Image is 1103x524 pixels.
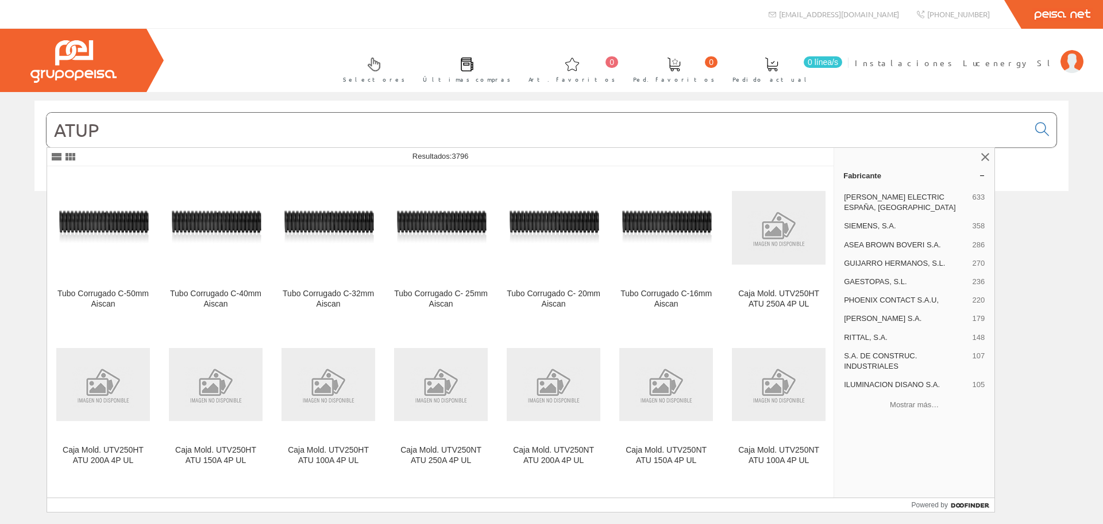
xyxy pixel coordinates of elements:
[804,56,842,68] span: 0 línea/s
[732,289,826,309] div: Caja Mold. UTV250HT ATU 250A 4P UL
[56,204,150,253] img: Tubo Corrugado C-50mm Aiscan
[610,323,722,479] a: Caja Mold. UTV250NT ATU 150A 4P UL Caja Mold. UTV250NT ATU 150A 4P UL
[56,445,150,466] div: Caja Mold. UTV250HT ATU 200A 4P UL
[272,167,384,323] a: Tubo Corrugado C-32mm Aiscan Tubo Corrugado C-32mm Aiscan
[844,295,967,305] span: PHOENIX CONTACT S.A.U,
[169,445,263,466] div: Caja Mold. UTV250HT ATU 150A 4P UL
[423,74,511,85] span: Últimas compras
[844,258,967,269] span: GUIJARRO HERMANOS, S.L.
[394,289,488,309] div: Tubo Corrugado C- 25mm Aiscan
[779,9,899,19] span: [EMAIL_ADDRESS][DOMAIN_NAME]
[169,289,263,309] div: Tubo Corrugado C-40mm Aiscan
[394,445,488,466] div: Caja Mold. UTV250NT ATU 250A 4P UL
[732,348,826,421] img: Caja Mold. UTV250NT ATU 100A 4P UL
[633,74,715,85] span: Ped. favoritos
[619,204,713,253] img: Tubo Corrugado C-16mm Aiscan
[47,167,159,323] a: Tubo Corrugado C-50mm Aiscan Tubo Corrugado C-50mm Aiscan
[619,289,713,309] div: Tubo Corrugado C-16mm Aiscan
[497,167,610,323] a: Tubo Corrugado C- 20mm Aiscan Tubo Corrugado C- 20mm Aiscan
[452,152,468,160] span: 3796
[972,258,985,269] span: 270
[855,57,1055,68] span: Instalaciones Lucenergy Sl
[411,48,516,90] a: Últimas compras
[385,167,497,323] a: Tubo Corrugado C- 25mm Aiscan Tubo Corrugado C- 25mm Aiscan
[56,348,150,421] img: Caja Mold. UTV250HT ATU 200A 4P UL
[844,221,967,231] span: SIEMENS, S.A.
[839,395,990,414] button: Mostrar más…
[412,152,469,160] span: Resultados:
[343,74,405,85] span: Selectores
[507,445,600,466] div: Caja Mold. UTV250NT ATU 200A 4P UL
[844,277,967,287] span: GAESTOPAS, S.L.
[160,323,272,479] a: Caja Mold. UTV250HT ATU 150A 4P UL Caja Mold. UTV250HT ATU 150A 4P UL
[912,498,995,512] a: Powered by
[732,191,826,264] img: Caja Mold. UTV250HT ATU 250A 4P UL
[394,348,488,421] img: Caja Mold. UTV250NT ATU 250A 4P UL
[169,204,263,253] img: Tubo Corrugado C-40mm Aiscan
[385,323,497,479] a: Caja Mold. UTV250NT ATU 250A 4P UL Caja Mold. UTV250NT ATU 250A 4P UL
[834,166,994,185] a: Fabricante
[529,74,615,85] span: Art. favoritos
[705,56,718,68] span: 0
[844,313,967,324] span: [PERSON_NAME] S.A.
[972,313,985,324] span: 179
[723,323,835,479] a: Caja Mold. UTV250NT ATU 100A 4P UL Caja Mold. UTV250NT ATU 100A 4P UL
[972,380,985,390] span: 105
[30,40,117,83] img: Grupo Peisa
[610,167,722,323] a: Tubo Corrugado C-16mm Aiscan Tubo Corrugado C-16mm Aiscan
[160,167,272,323] a: Tubo Corrugado C-40mm Aiscan Tubo Corrugado C-40mm Aiscan
[844,380,967,390] span: ILUMINACION DISANO S.A.
[912,500,948,510] span: Powered by
[723,167,835,323] a: Caja Mold. UTV250HT ATU 250A 4P UL Caja Mold. UTV250HT ATU 250A 4P UL
[844,351,967,372] span: S.A. DE CONSTRUC. INDUSTRIALES
[972,221,985,231] span: 358
[272,323,384,479] a: Caja Mold. UTV250HT ATU 100A 4P UL Caja Mold. UTV250HT ATU 100A 4P UL
[281,289,375,309] div: Tubo Corrugado C-32mm Aiscan
[331,48,411,90] a: Selectores
[497,323,610,479] a: Caja Mold. UTV250NT ATU 200A 4P UL Caja Mold. UTV250NT ATU 200A 4P UL
[169,348,263,421] img: Caja Mold. UTV250HT ATU 150A 4P UL
[394,204,488,253] img: Tubo Corrugado C- 25mm Aiscan
[619,445,713,466] div: Caja Mold. UTV250NT ATU 150A 4P UL
[972,192,985,213] span: 633
[972,332,985,343] span: 148
[732,445,826,466] div: Caja Mold. UTV250NT ATU 100A 4P UL
[619,348,713,421] img: Caja Mold. UTV250NT ATU 150A 4P UL
[972,351,985,372] span: 107
[972,295,985,305] span: 220
[507,204,600,253] img: Tubo Corrugado C- 20mm Aiscan
[972,277,985,287] span: 236
[281,445,375,466] div: Caja Mold. UTV250HT ATU 100A 4P UL
[844,192,967,213] span: [PERSON_NAME] ELECTRIC ESPAÑA, [GEOGRAPHIC_DATA]
[47,113,1028,147] input: Buscar...
[844,240,967,250] span: ASEA BROWN BOVERI S.A.
[972,240,985,250] span: 286
[281,204,375,253] img: Tubo Corrugado C-32mm Aiscan
[855,48,1083,59] a: Instalaciones Lucenergy Sl
[927,9,990,19] span: [PHONE_NUMBER]
[34,205,1069,215] div: © Grupo Peisa
[56,289,150,309] div: Tubo Corrugado C-50mm Aiscan
[606,56,618,68] span: 0
[47,323,159,479] a: Caja Mold. UTV250HT ATU 200A 4P UL Caja Mold. UTV250HT ATU 200A 4P UL
[732,74,811,85] span: Pedido actual
[507,289,600,309] div: Tubo Corrugado C- 20mm Aiscan
[281,348,375,421] img: Caja Mold. UTV250HT ATU 100A 4P UL
[507,348,600,421] img: Caja Mold. UTV250NT ATU 200A 4P UL
[844,332,967,343] span: RITTAL, S.A.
